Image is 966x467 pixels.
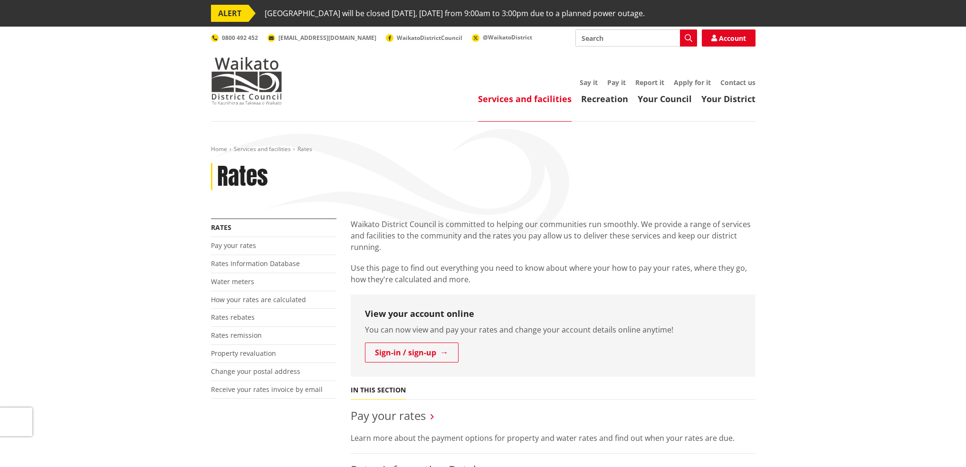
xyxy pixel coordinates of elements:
a: Pay your rates [351,408,426,423]
a: Water meters [211,277,254,286]
a: [EMAIL_ADDRESS][DOMAIN_NAME] [268,34,376,42]
nav: breadcrumb [211,145,756,153]
a: Rates Information Database [211,259,300,268]
a: Account [702,29,756,47]
a: How your rates are calculated [211,295,306,304]
a: Services and facilities [234,145,291,153]
span: 0800 492 452 [222,34,258,42]
a: Sign-in / sign-up [365,343,459,362]
a: Your Council [638,93,692,105]
a: Pay your rates [211,241,256,250]
a: Services and facilities [478,93,572,105]
a: @WaikatoDistrict [472,33,532,41]
a: Rates rebates [211,313,255,322]
p: Waikato District Council is committed to helping our communities run smoothly. We provide a range... [351,219,756,253]
a: Recreation [581,93,628,105]
p: Learn more about the payment options for property and water rates and find out when your rates ar... [351,432,756,444]
span: ALERT [211,5,249,22]
a: 0800 492 452 [211,34,258,42]
a: Rates remission [211,331,262,340]
p: Use this page to find out everything you need to know about where your how to pay your rates, whe... [351,262,756,285]
h1: Rates [217,163,268,191]
span: WaikatoDistrictCouncil [397,34,462,42]
span: [GEOGRAPHIC_DATA] will be closed [DATE], [DATE] from 9:00am to 3:00pm due to a planned power outage. [265,5,645,22]
a: Pay it [607,78,626,87]
h5: In this section [351,386,406,394]
p: You can now view and pay your rates and change your account details online anytime! [365,324,741,335]
a: Say it [580,78,598,87]
a: Home [211,145,227,153]
a: Receive your rates invoice by email [211,385,323,394]
a: WaikatoDistrictCouncil [386,34,462,42]
a: Apply for it [674,78,711,87]
img: Waikato District Council - Te Kaunihera aa Takiwaa o Waikato [211,57,282,105]
h3: View your account online [365,309,741,319]
span: @WaikatoDistrict [483,33,532,41]
a: Your District [701,93,756,105]
span: Rates [297,145,312,153]
a: Rates [211,223,231,232]
span: [EMAIL_ADDRESS][DOMAIN_NAME] [278,34,376,42]
input: Search input [575,29,697,47]
a: Change your postal address [211,367,300,376]
a: Contact us [720,78,756,87]
a: Property revaluation [211,349,276,358]
a: Report it [635,78,664,87]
